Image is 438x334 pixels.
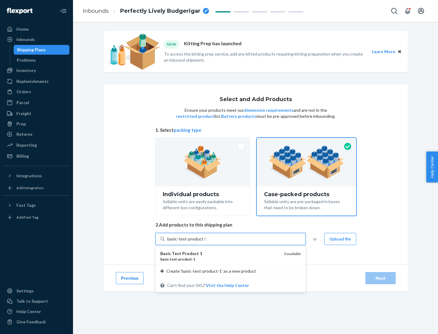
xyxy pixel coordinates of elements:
[4,98,69,107] a: Parcel
[4,200,69,210] button: Fast Tags
[16,67,36,73] div: Inventory
[155,127,356,133] span: 1. Select
[16,185,43,190] div: Add Integration
[176,107,336,119] p: Ensure your products meet our and are not in the list. must be pre-approved before inbounding.
[160,257,279,262] div: - - -
[415,5,427,17] button: Open account menu
[396,48,403,55] button: Close
[4,296,69,306] a: Talk to Support
[4,286,69,296] a: Settings
[170,257,177,261] em: test
[4,213,69,222] a: Add Fast Tag
[4,119,69,129] a: Prep
[264,197,349,211] div: Sellable units are pre-packaged in boxes that need to be broken down.
[57,5,69,17] button: Close Navigation
[4,307,69,316] a: Help Center
[244,107,294,113] button: dimension requirements
[16,100,29,106] div: Parcel
[164,51,367,63] p: To access the kitting prep service, add any kitted products requiring kitting preparation when yo...
[372,48,395,55] button: Learn More
[16,215,38,220] div: Add Fast Tag
[4,87,69,97] a: Orders
[16,173,42,179] div: Integrations
[16,153,29,159] div: Billing
[163,197,242,211] div: Sellable units are easily packable into different box configurations.
[16,131,33,137] div: Returns
[167,282,249,288] span: Can't find your SKU?
[370,275,391,281] div: Next
[183,145,221,179] img: individual-pack.facf35554cb0f1810c75b2bd6df2d64e.png
[14,45,70,55] a: Shipping Plans
[313,236,317,242] span: or
[163,191,242,197] div: Individual products
[164,40,179,48] div: NEW
[16,36,35,43] div: Inbounds
[16,298,48,304] div: Talk to Support
[16,288,34,294] div: Settings
[182,251,199,256] em: Product
[284,251,301,256] span: 0 available
[324,233,356,245] button: Upload file
[16,78,49,84] div: Replenishments
[206,282,249,288] button: Basic Test Product 1basic-test-product-10 availableCreate ‘basic-test-product-1’ as a new product...
[4,109,69,118] a: Freight
[264,191,349,197] div: Case-packed products
[174,127,201,133] button: packing type
[4,317,69,327] button: Give Feedback
[193,257,195,261] em: 1
[16,319,46,325] div: Give Feedback
[17,47,46,53] div: Shipping Plans
[220,97,292,103] h1: Select and Add Products
[78,2,214,20] ol: breadcrumbs
[365,272,396,284] button: Next
[16,142,37,148] div: Reporting
[200,251,202,256] em: 1
[4,171,69,181] button: Integrations
[426,152,438,182] button: Help Center
[401,5,414,17] button: Open notifications
[4,183,69,193] a: Add Integration
[4,129,69,139] a: Returns
[16,89,31,95] div: Orders
[16,26,29,32] div: Home
[176,113,214,119] button: restricted product
[167,236,206,242] input: Basic Test Product 1basic-test-product-10 availableCreate ‘basic-test-product-1’ as a new product...
[16,111,31,117] div: Freight
[116,272,144,284] button: Previous
[155,222,356,228] span: 2. Add products to this shipping plan
[4,151,69,161] a: Billing
[388,5,400,17] button: Open Search Box
[16,121,26,127] div: Prep
[4,24,69,34] a: Home
[4,77,69,86] a: Replenishments
[184,40,242,48] p: Kitting Prep has launched
[16,202,36,208] div: Fast Tags
[83,8,109,14] a: Inbounds
[4,35,69,44] a: Inbounds
[7,8,33,14] img: Flexport logo
[120,7,200,15] span: Perfectly Lively Budgerigar
[172,251,181,256] em: Test
[269,145,344,179] img: case-pack.59cecea509d18c883b923b81aeac6d0b.png
[4,140,69,150] a: Reporting
[17,57,36,63] div: Problems
[160,257,169,261] em: basic
[178,257,192,261] em: product
[221,113,256,119] button: Battery products
[14,55,70,65] a: Problems
[4,66,69,75] a: Inventory
[166,268,256,274] span: Create ‘basic-test-product-1’ as a new product
[160,251,171,256] em: Basic
[16,308,41,315] div: Help Center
